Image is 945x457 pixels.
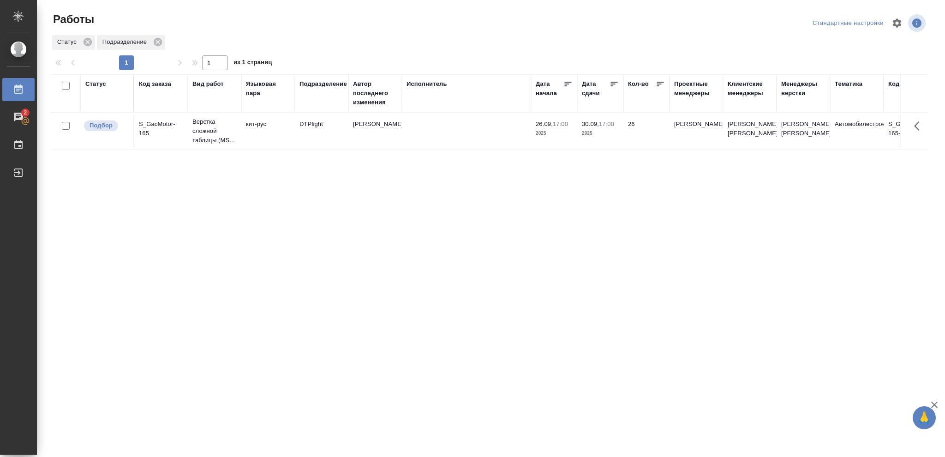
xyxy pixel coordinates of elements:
div: Тематика [835,79,862,89]
span: 🙏 [916,408,932,427]
span: Посмотреть информацию [908,14,927,32]
p: [PERSON_NAME], [PERSON_NAME] [781,120,825,138]
div: Можно подбирать исполнителей [83,120,129,132]
div: Код заказа [139,79,171,89]
td: S_GacMotor-165-WK-010 [884,115,937,147]
span: из 1 страниц [233,57,272,70]
div: Языковая пара [246,79,290,98]
td: 26 [623,115,670,147]
td: кит-рус [241,115,295,147]
div: Подразделение [97,35,165,50]
td: [PERSON_NAME] [670,115,723,147]
span: Настроить таблицу [886,12,908,34]
div: Кол-во [628,79,649,89]
div: Исполнитель [407,79,447,89]
p: Верстка сложной таблицы (MS... [192,117,237,145]
button: Здесь прячутся важные кнопки [909,115,931,137]
p: 2025 [536,129,573,138]
p: 30.09, [582,120,599,127]
td: [PERSON_NAME], [PERSON_NAME] [723,115,777,147]
div: split button [810,16,886,30]
p: 26.09, [536,120,553,127]
span: 2 [18,108,32,117]
div: Клиентские менеджеры [728,79,772,98]
a: 2 [2,106,35,129]
div: Менеджеры верстки [781,79,825,98]
div: Проектные менеджеры [674,79,718,98]
p: 17:00 [599,120,614,127]
div: Дата начала [536,79,563,98]
p: 17:00 [553,120,568,127]
p: Подбор [90,121,113,130]
div: Код работы [888,79,924,89]
div: Дата сдачи [582,79,610,98]
p: Статус [57,37,80,47]
td: [PERSON_NAME] [348,115,402,147]
p: 2025 [582,129,619,138]
span: Работы [51,12,94,27]
p: Подразделение [102,37,150,47]
div: Статус [52,35,95,50]
td: DTPlight [295,115,348,147]
div: Подразделение [299,79,347,89]
div: S_GacMotor-165 [139,120,183,138]
div: Вид работ [192,79,224,89]
p: Автомобилестроение [835,120,879,129]
div: Статус [85,79,106,89]
div: Автор последнего изменения [353,79,397,107]
button: 🙏 [913,406,936,429]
